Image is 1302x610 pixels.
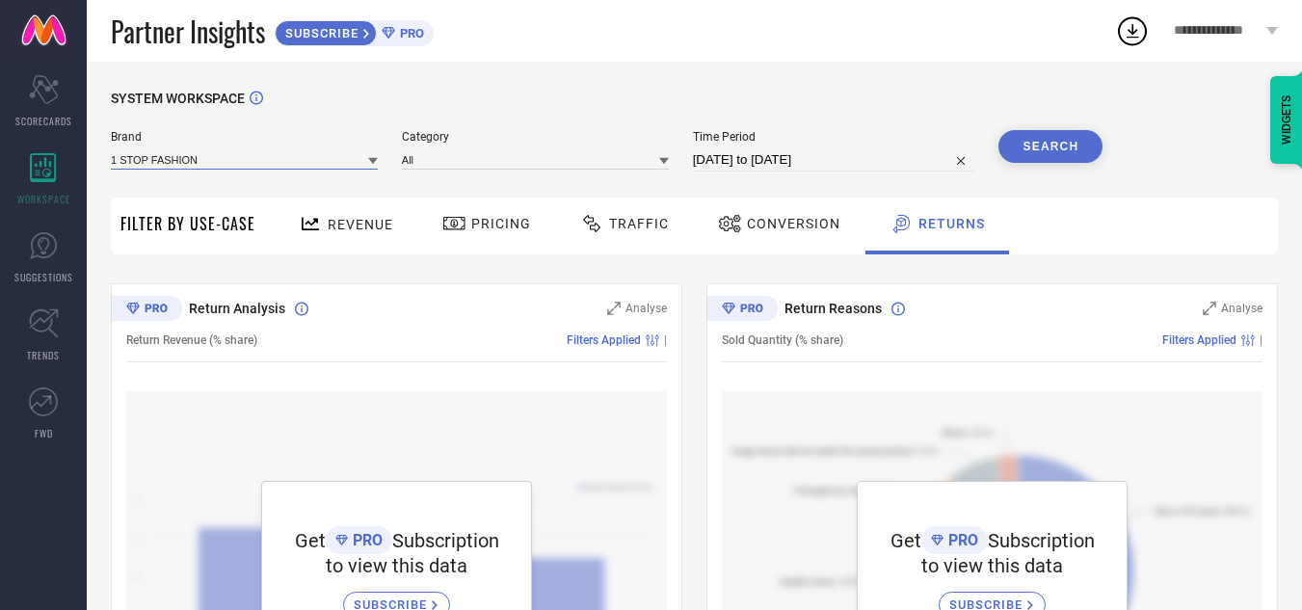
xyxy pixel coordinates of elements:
[693,130,975,144] span: Time Period
[111,91,245,106] span: SYSTEM WORKSPACE
[988,529,1095,552] span: Subscription
[27,348,60,362] span: TRENDS
[35,426,53,440] span: FWD
[693,148,975,172] input: Select time period
[1260,333,1262,347] span: |
[395,26,424,40] span: PRO
[328,217,393,232] span: Revenue
[295,529,326,552] span: Get
[1203,302,1216,315] svg: Zoom
[111,296,182,325] div: Premium
[921,554,1063,577] span: to view this data
[625,302,667,315] span: Analyse
[17,192,70,206] span: WORKSPACE
[664,333,667,347] span: |
[111,12,265,51] span: Partner Insights
[392,529,499,552] span: Subscription
[706,296,778,325] div: Premium
[402,130,669,144] span: Category
[15,114,72,128] span: SCORECARDS
[276,26,363,40] span: SUBSCRIBE
[722,333,843,347] span: Sold Quantity (% share)
[1115,13,1150,48] div: Open download list
[111,130,378,144] span: Brand
[567,333,641,347] span: Filters Applied
[275,15,434,46] a: SUBSCRIBEPRO
[784,301,882,316] span: Return Reasons
[120,212,255,235] span: Filter By Use-Case
[326,554,467,577] span: to view this data
[747,216,840,231] span: Conversion
[471,216,531,231] span: Pricing
[1221,302,1262,315] span: Analyse
[189,301,285,316] span: Return Analysis
[126,333,257,347] span: Return Revenue (% share)
[607,302,621,315] svg: Zoom
[918,216,985,231] span: Returns
[1162,333,1236,347] span: Filters Applied
[943,531,978,549] span: PRO
[998,130,1103,163] button: Search
[890,529,921,552] span: Get
[14,270,73,284] span: SUGGESTIONS
[609,216,669,231] span: Traffic
[348,531,383,549] span: PRO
